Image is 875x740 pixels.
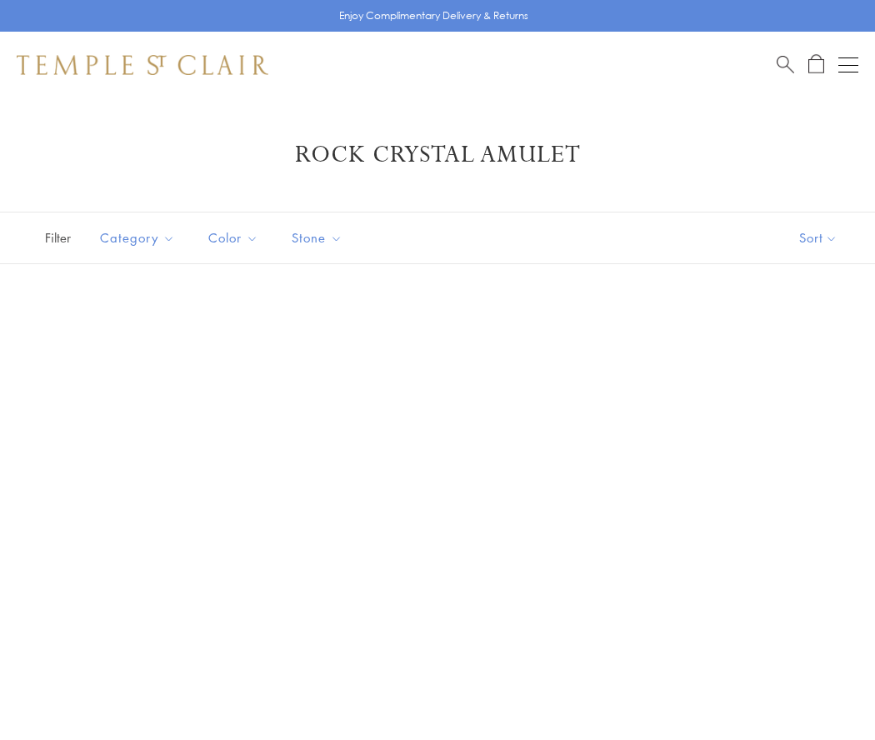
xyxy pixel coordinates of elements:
[92,227,187,248] span: Category
[42,140,833,170] h1: Rock Crystal Amulet
[200,227,271,248] span: Color
[279,219,355,257] button: Stone
[762,212,875,263] button: Show sort by
[339,7,528,24] p: Enjoy Complimentary Delivery & Returns
[777,54,794,75] a: Search
[17,55,268,75] img: Temple St. Clair
[87,219,187,257] button: Category
[838,55,858,75] button: Open navigation
[196,219,271,257] button: Color
[283,227,355,248] span: Stone
[808,54,824,75] a: Open Shopping Bag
